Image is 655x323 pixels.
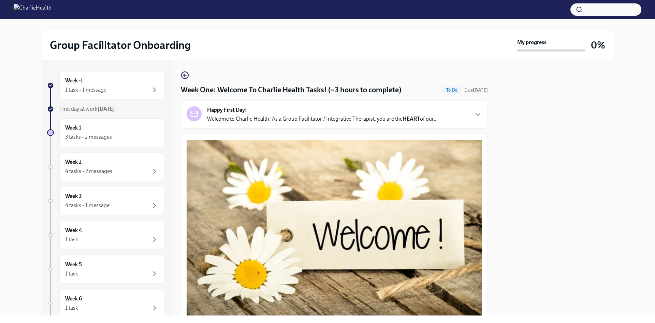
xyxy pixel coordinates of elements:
[65,270,78,278] div: 1 task
[65,158,82,166] h6: Week 2
[65,167,112,175] div: 4 tasks • 2 messages
[207,106,247,114] strong: Happy First Day!
[517,39,547,46] strong: My progress
[47,255,164,284] a: Week 51 task
[47,187,164,215] a: Week 34 tasks • 1 message
[47,105,164,113] a: First day at work[DATE]
[65,304,78,312] div: 1 task
[47,152,164,181] a: Week 24 tasks • 2 messages
[98,106,115,112] strong: [DATE]
[591,39,605,51] h3: 0%
[47,221,164,250] a: Week 41 task
[65,124,81,132] h6: Week 1
[207,115,438,123] p: Welcome to Charlie Health! As a Group Facilitator / Integrative Therapist, you are the of our...
[50,38,191,52] h2: Group Facilitator Onboarding
[65,86,106,94] div: 1 task • 1 message
[47,118,164,147] a: Week 13 tasks • 2 messages
[464,87,488,93] span: October 13th, 2025 09:00
[65,227,82,234] h6: Week 4
[47,71,164,100] a: Week -11 task • 1 message
[65,77,83,84] h6: Week -1
[47,289,164,318] a: Week 61 task
[59,106,115,112] span: First day at work
[464,87,488,93] span: Due
[65,236,78,243] div: 1 task
[65,202,110,209] div: 4 tasks • 1 message
[65,133,112,141] div: 3 tasks • 2 messages
[473,87,488,93] strong: [DATE]
[442,88,462,93] span: To Do
[14,4,52,15] img: CharlieHealth
[65,295,82,302] h6: Week 6
[187,140,482,318] button: Zoom image
[403,116,420,122] strong: HEART
[65,261,82,268] h6: Week 5
[181,85,402,95] h4: Week One: Welcome To Charlie Health Tasks! (~3 hours to complete)
[65,192,82,200] h6: Week 3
